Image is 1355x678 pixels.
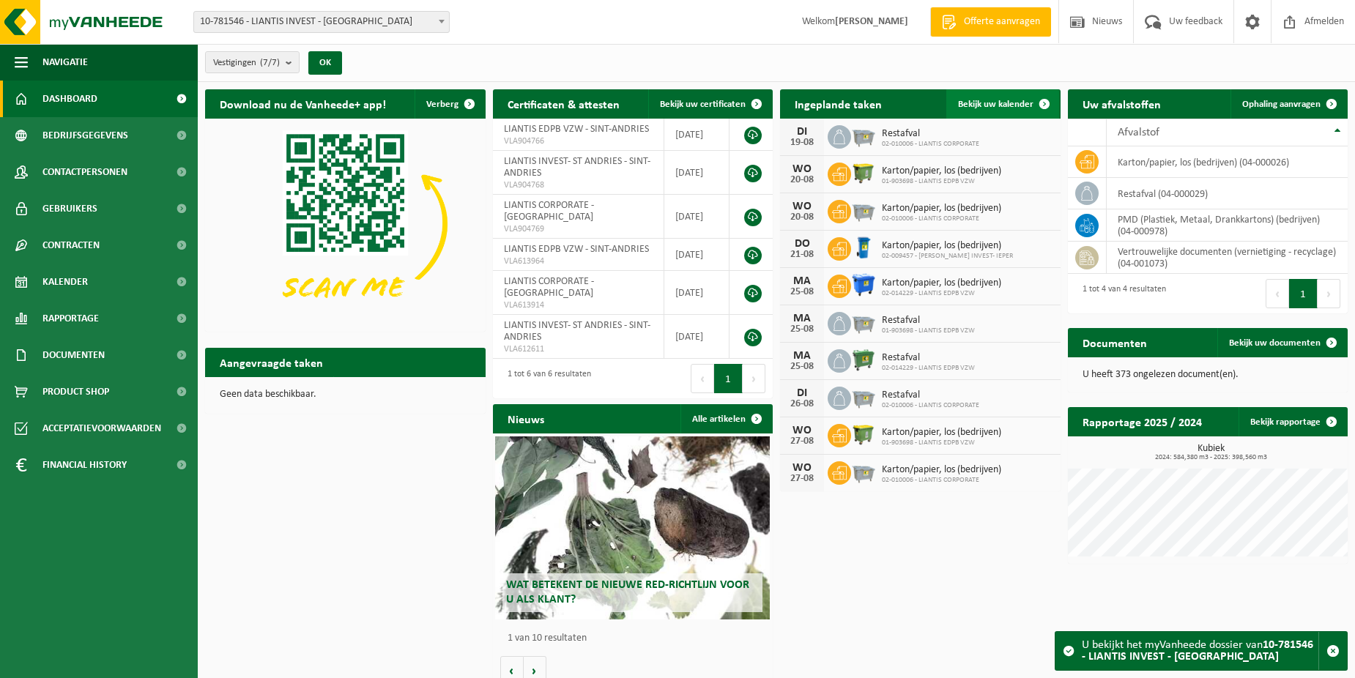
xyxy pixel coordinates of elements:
img: Download de VHEPlus App [205,119,486,329]
div: 25-08 [787,362,817,372]
h2: Rapportage 2025 / 2024 [1068,407,1217,436]
p: 1 van 10 resultaten [508,633,766,644]
span: LIANTIS EDPB VZW - SINT-ANDRIES [504,244,649,255]
span: Contracten [42,227,100,264]
h2: Nieuws [493,404,559,433]
strong: 10-781546 - LIANTIS INVEST - [GEOGRAPHIC_DATA] [1082,639,1313,663]
h2: Aangevraagde taken [205,348,338,376]
span: Karton/papier, los (bedrijven) [882,240,1013,252]
div: WO [787,425,817,436]
div: DI [787,387,817,399]
a: Offerte aanvragen [930,7,1051,37]
h3: Kubiek [1075,444,1348,461]
span: Rapportage [42,300,99,337]
button: 1 [714,364,743,393]
span: 01-903698 - LIANTIS EDPB VZW [882,439,1001,447]
div: 20-08 [787,212,817,223]
span: Offerte aanvragen [960,15,1044,29]
span: 02-010006 - LIANTIS CORPORATE [882,476,1001,485]
span: 02-010006 - LIANTIS CORPORATE [882,401,979,410]
button: Previous [1266,279,1289,308]
span: Karton/papier, los (bedrijven) [882,203,1001,215]
span: VLA613914 [504,299,653,311]
div: 1 tot 4 van 4 resultaten [1075,277,1166,310]
p: U heeft 373 ongelezen document(en). [1083,370,1334,380]
td: restafval (04-000029) [1107,178,1348,209]
img: WB-1100-HPE-GN-50 [851,160,876,185]
button: Vestigingen(7/7) [205,51,300,73]
button: 1 [1289,279,1318,308]
span: Navigatie [42,44,88,81]
span: Ophaling aanvragen [1242,100,1321,109]
div: 27-08 [787,436,817,447]
div: WO [787,201,817,212]
h2: Certificaten & attesten [493,89,634,118]
div: 1 tot 6 van 6 resultaten [500,362,591,395]
span: Restafval [882,390,979,401]
div: 27-08 [787,474,817,484]
strong: [PERSON_NAME] [835,16,908,27]
td: [DATE] [664,195,730,239]
p: Geen data beschikbaar. [220,390,471,400]
span: 02-010006 - LIANTIS CORPORATE [882,215,1001,223]
td: [DATE] [664,271,730,315]
span: Karton/papier, los (bedrijven) [882,464,1001,476]
img: WB-0660-HPE-GN-01 [851,347,876,372]
a: Wat betekent de nieuwe RED-richtlijn voor u als klant? [495,436,770,619]
span: Afvalstof [1118,127,1159,138]
div: WO [787,462,817,474]
td: [DATE] [664,119,730,151]
span: Karton/papier, los (bedrijven) [882,277,1001,289]
img: WB-1100-HPE-GN-50 [851,422,876,447]
span: Bekijk uw kalender [958,100,1033,109]
span: Bekijk uw documenten [1229,338,1321,348]
span: LIANTIS CORPORATE - [GEOGRAPHIC_DATA] [504,276,594,299]
img: WB-2500-GAL-GY-01 [851,198,876,223]
td: vertrouwelijke documenten (vernietiging - recyclage) (04-001073) [1107,242,1348,274]
img: WB-2500-GAL-GY-01 [851,459,876,484]
span: LIANTIS INVEST- ST ANDRIES - SINT-ANDRIES [504,156,650,179]
span: 10-781546 - LIANTIS INVEST - BRUGGE [193,11,450,33]
span: LIANTIS EDPB VZW - SINT-ANDRIES [504,124,649,135]
span: Dashboard [42,81,97,117]
span: Karton/papier, los (bedrijven) [882,427,1001,439]
a: Bekijk uw documenten [1217,328,1346,357]
button: OK [308,51,342,75]
button: Previous [691,364,714,393]
button: Next [743,364,765,393]
span: Karton/papier, los (bedrijven) [882,165,1001,177]
span: Restafval [882,315,975,327]
img: WB-2500-GAL-GY-01 [851,123,876,148]
span: Bekijk uw certificaten [660,100,746,109]
div: U bekijkt het myVanheede dossier van [1082,632,1318,670]
td: karton/papier, los (bedrijven) (04-000026) [1107,146,1348,178]
span: LIANTIS INVEST- ST ANDRIES - SINT-ANDRIES [504,320,650,343]
span: Gebruikers [42,190,97,227]
div: DI [787,126,817,138]
a: Bekijk rapportage [1239,407,1346,436]
span: Acceptatievoorwaarden [42,410,161,447]
div: 25-08 [787,287,817,297]
div: 19-08 [787,138,817,148]
a: Bekijk uw kalender [946,89,1059,119]
span: Bedrijfsgegevens [42,117,128,154]
span: 01-903698 - LIANTIS EDPB VZW [882,327,975,335]
td: [DATE] [664,151,730,195]
img: WB-1100-HPE-BE-01 [851,272,876,297]
span: 02-009457 - [PERSON_NAME] INVEST- IEPER [882,252,1013,261]
h2: Documenten [1068,328,1162,357]
td: [DATE] [664,315,730,359]
img: WB-2500-GAL-GY-01 [851,384,876,409]
span: 02-010006 - LIANTIS CORPORATE [882,140,979,149]
span: Restafval [882,128,979,140]
span: Vestigingen [213,52,280,74]
img: WB-0240-HPE-BE-01 [851,235,876,260]
span: 01-903698 - LIANTIS EDPB VZW [882,177,1001,186]
span: VLA613964 [504,256,653,267]
span: LIANTIS CORPORATE - [GEOGRAPHIC_DATA] [504,200,594,223]
div: MA [787,313,817,324]
div: MA [787,275,817,287]
img: WB-2500-GAL-GY-01 [851,310,876,335]
td: [DATE] [664,239,730,271]
span: Wat betekent de nieuwe RED-richtlijn voor u als klant? [506,579,749,605]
